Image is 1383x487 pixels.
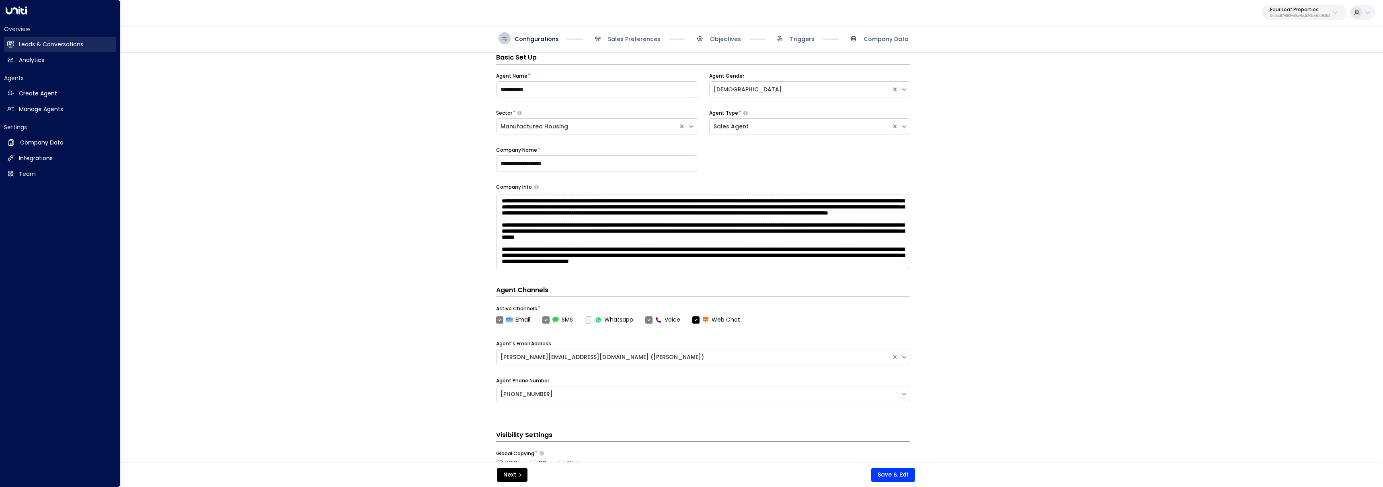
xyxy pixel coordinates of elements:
label: SMS [542,316,573,324]
label: Agent Type [709,109,738,117]
h2: Team [19,170,36,178]
span: Sales Preferences [608,35,661,43]
h2: Leads & Conversations [19,40,83,49]
label: Agent Gender [709,72,744,80]
label: Active Channels [496,305,537,312]
label: Agent's Email Address [496,340,551,347]
button: Next [497,468,527,482]
label: Web Chat [692,316,740,324]
h2: Analytics [19,56,44,64]
div: To activate this channel, please go to the Integrations page [585,316,633,324]
span: None [567,459,582,467]
div: Sales Agent [714,122,887,131]
label: Email [496,316,530,324]
h2: Create Agent [19,89,57,98]
label: Sector [496,109,512,117]
label: Whatsapp [585,316,633,324]
a: Manage Agents [4,102,116,117]
button: Save & Exit [871,468,915,482]
a: Team [4,167,116,182]
button: Select whether your copilot will handle inquiries directly from leads or from brokers representin... [743,110,748,116]
h3: Visibility Settings [496,430,910,442]
label: Agent Name [496,72,527,80]
span: CC [538,459,547,467]
span: Company Data [864,35,909,43]
div: [PHONE_NUMBER] [501,390,897,398]
span: BCC [505,459,517,467]
a: Analytics [4,53,116,68]
span: Triggers [790,35,815,43]
button: Four Leaf Properties34e1cd17-0f68-49af-bd32-3c48ce8611d1 [1262,5,1346,20]
a: Company Data [4,135,116,150]
div: [DEMOGRAPHIC_DATA] [714,85,887,94]
a: Integrations [4,151,116,166]
span: Objectives [710,35,741,43]
h2: Overview [4,25,116,33]
span: Configurations [515,35,559,43]
label: Company Info [496,184,532,191]
label: Global Copying [496,450,534,457]
h3: Basic Set Up [496,53,910,64]
label: Company Name [496,147,537,154]
a: Create Agent [4,86,116,101]
h2: Integrations [19,154,53,163]
button: Provide a brief overview of your company, including your industry, products or services, and any ... [534,185,539,189]
a: Leads & Conversations [4,37,116,52]
button: Select whether your copilot will handle inquiries directly from leads or from brokers representin... [517,110,522,116]
div: [PERSON_NAME][EMAIL_ADDRESS][DOMAIN_NAME] ([PERSON_NAME]) [501,353,887,361]
button: Choose whether the agent should include specific emails in the CC or BCC line of all outgoing ema... [540,451,544,456]
h2: Agents [4,74,116,82]
h4: Agent Channels [496,285,910,297]
div: Manufactured Housing [501,122,674,131]
p: 34e1cd17-0f68-49af-bd32-3c48ce8611d1 [1270,14,1330,18]
h2: Settings [4,123,116,131]
label: Agent Phone Number [496,377,549,384]
label: Voice [645,316,680,324]
h2: Manage Agents [19,105,63,113]
h2: Company Data [20,138,64,147]
p: Four Leaf Properties [1270,7,1330,12]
